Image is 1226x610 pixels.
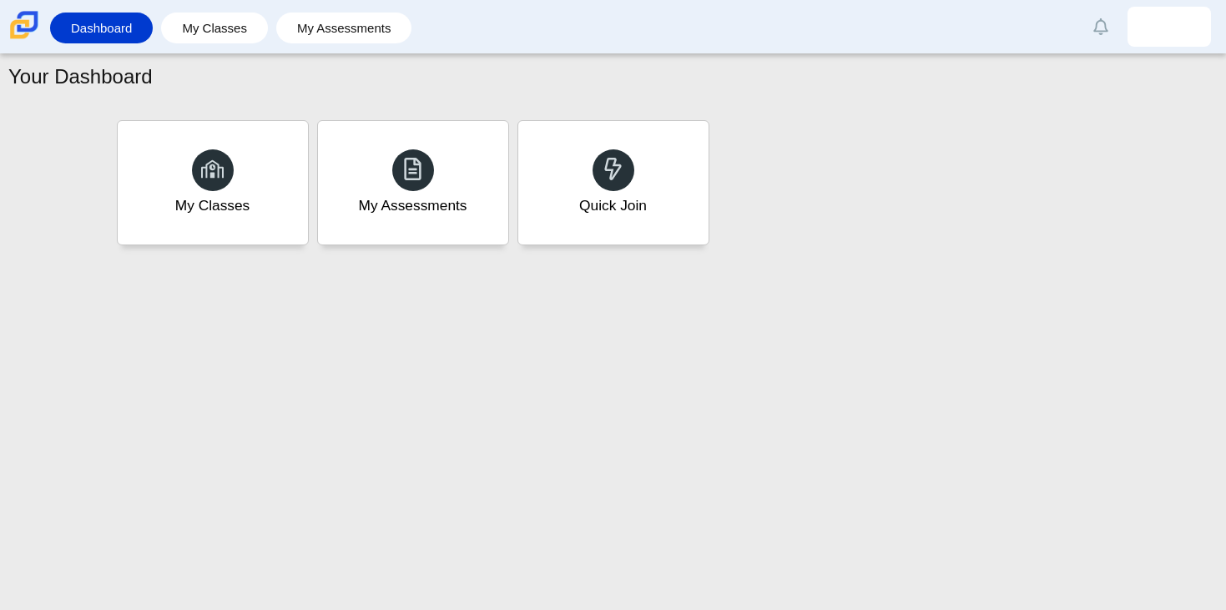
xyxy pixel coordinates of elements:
[1156,13,1183,40] img: andres.ramirez.Ef8tTk
[359,195,467,216] div: My Assessments
[517,120,709,245] a: Quick Join
[8,63,153,91] h1: Your Dashboard
[7,8,42,43] img: Carmen School of Science & Technology
[169,13,260,43] a: My Classes
[58,13,144,43] a: Dashboard
[1128,7,1211,47] a: andres.ramirez.Ef8tTk
[175,195,250,216] div: My Classes
[7,31,42,45] a: Carmen School of Science & Technology
[579,195,647,216] div: Quick Join
[317,120,509,245] a: My Assessments
[117,120,309,245] a: My Classes
[285,13,404,43] a: My Assessments
[1082,8,1119,45] a: Alerts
